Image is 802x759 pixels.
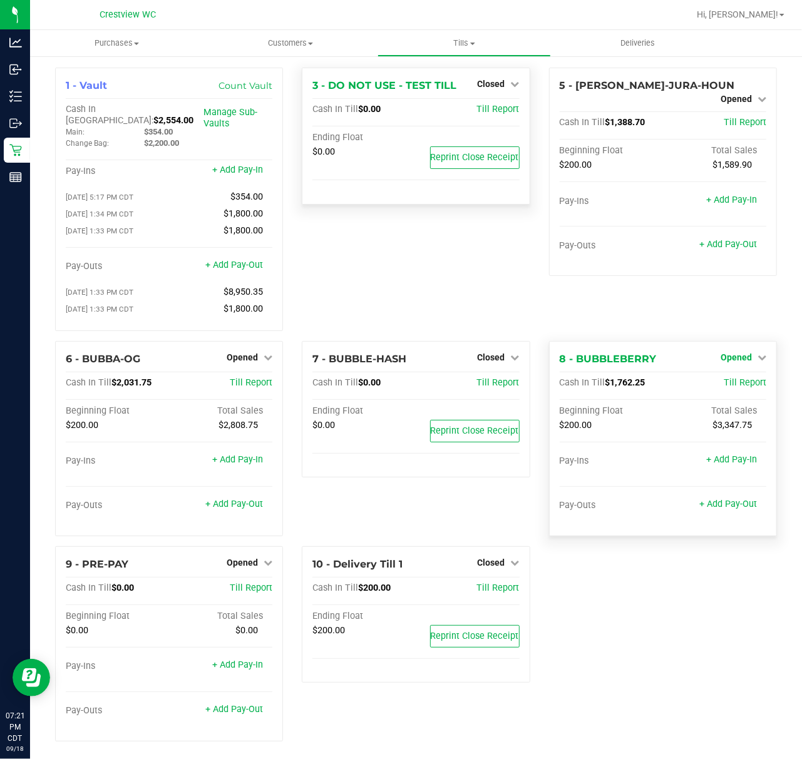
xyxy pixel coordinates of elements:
[230,377,272,388] a: Till Report
[212,165,263,175] a: + Add Pay-In
[724,377,766,388] span: Till Report
[66,227,133,235] span: [DATE] 1:33 PM CDT
[431,631,519,641] span: Reprint Close Receipt
[205,260,263,270] a: + Add Pay-Out
[169,611,272,622] div: Total Sales
[431,425,519,436] span: Reprint Close Receipt
[663,405,766,417] div: Total Sales
[312,625,345,636] span: $200.00
[560,500,663,511] div: Pay-Outs
[100,9,156,20] span: Crestview WC
[235,625,258,636] span: $0.00
[218,80,272,91] a: Count Vault
[312,132,416,143] div: Ending Float
[697,9,778,19] span: Hi, [PERSON_NAME]!
[9,36,22,49] inline-svg: Analytics
[358,377,381,388] span: $0.00
[560,377,605,388] span: Cash In Till
[212,454,263,465] a: + Add Pay-In
[9,144,22,156] inline-svg: Retail
[66,377,111,388] span: Cash In Till
[212,660,263,670] a: + Add Pay-In
[9,63,22,76] inline-svg: Inbound
[477,377,520,388] a: Till Report
[431,152,519,163] span: Reprint Close Receipt
[230,583,272,593] a: Till Report
[699,499,757,509] a: + Add Pay-Out
[205,499,263,509] a: + Add Pay-Out
[721,94,752,104] span: Opened
[224,208,263,219] span: $1,800.00
[712,160,752,170] span: $1,589.90
[312,558,403,570] span: 10 - Delivery Till 1
[66,611,169,622] div: Beginning Float
[478,352,505,362] span: Closed
[605,117,645,128] span: $1,388.70
[605,377,645,388] span: $1,762.25
[721,352,752,362] span: Opened
[204,38,376,49] span: Customers
[66,661,169,672] div: Pay-Ins
[477,104,520,115] a: Till Report
[30,30,203,56] a: Purchases
[724,117,766,128] a: Till Report
[358,104,381,115] span: $0.00
[66,261,169,272] div: Pay-Outs
[706,195,757,205] a: + Add Pay-In
[9,90,22,103] inline-svg: Inventory
[312,583,358,593] span: Cash In Till
[560,196,663,207] div: Pay-Ins
[66,288,133,297] span: [DATE] 1:33 PM CDT
[9,117,22,130] inline-svg: Outbound
[312,146,335,157] span: $0.00
[358,583,391,593] span: $200.00
[227,352,258,362] span: Opened
[312,405,416,417] div: Ending Float
[111,377,152,388] span: $2,031.75
[169,405,272,417] div: Total Sales
[312,104,358,115] span: Cash In Till
[560,160,592,170] span: $200.00
[312,420,335,430] span: $0.00
[477,583,520,593] span: Till Report
[66,166,169,177] div: Pay-Ins
[560,353,657,365] span: 8 - BUBBLEBERRY
[66,193,133,201] span: [DATE] 5:17 PM CDT
[663,145,766,156] div: Total Sales
[560,405,663,417] div: Beginning Float
[478,79,505,89] span: Closed
[30,38,203,49] span: Purchases
[66,405,169,417] div: Beginning Float
[205,704,263,715] a: + Add Pay-Out
[66,500,169,511] div: Pay-Outs
[66,305,133,313] span: [DATE] 1:33 PM CDT
[712,420,752,430] span: $3,347.75
[224,287,263,297] span: $8,950.35
[706,454,757,465] a: + Add Pay-In
[203,30,377,56] a: Customers
[9,171,22,183] inline-svg: Reports
[13,659,50,696] iframe: Resource center
[224,303,263,314] span: $1,800.00
[203,107,257,129] a: Manage Sub-Vaults
[312,611,416,622] div: Ending Float
[66,128,85,136] span: Main:
[66,79,107,91] span: 1 - Vault
[560,456,663,467] div: Pay-Ins
[478,558,505,568] span: Closed
[560,145,663,156] div: Beginning Float
[6,744,24,753] p: 09/18
[224,225,263,236] span: $1,800.00
[66,583,111,593] span: Cash In Till
[560,240,663,252] div: Pay-Outs
[378,30,551,56] a: Tills
[66,104,153,126] span: Cash In [GEOGRAPHIC_DATA]:
[560,117,605,128] span: Cash In Till
[560,420,592,430] span: $200.00
[218,420,258,430] span: $2,808.75
[560,79,735,91] span: 5 - [PERSON_NAME]-JURA-HOUN
[378,38,550,49] span: Tills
